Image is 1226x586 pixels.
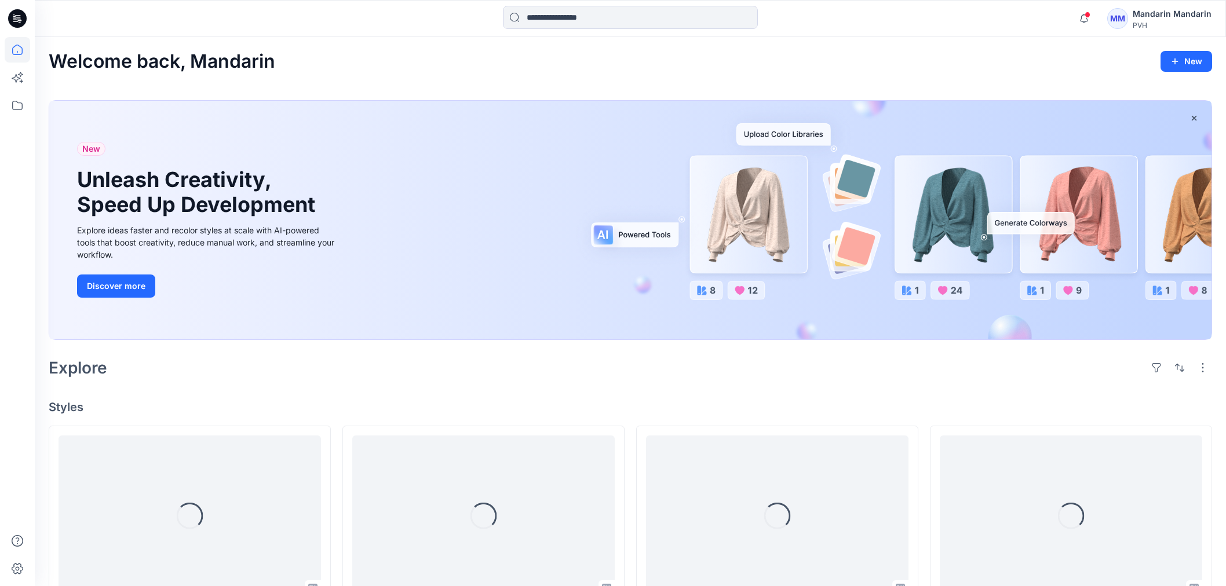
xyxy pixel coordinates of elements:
[82,142,100,156] span: New
[49,400,1212,414] h4: Styles
[77,167,320,217] h1: Unleash Creativity, Speed Up Development
[77,274,338,298] a: Discover more
[77,274,155,298] button: Discover more
[1133,7,1212,21] div: Mandarin Mandarin
[1161,51,1212,72] button: New
[77,224,338,261] div: Explore ideas faster and recolor styles at scale with AI-powered tools that boost creativity, red...
[1133,21,1212,30] div: PVH
[1107,8,1128,29] div: MM
[49,51,275,72] h2: Welcome back, Mandarin
[49,358,107,377] h2: Explore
